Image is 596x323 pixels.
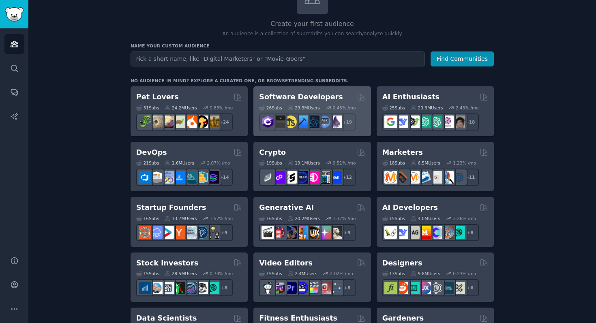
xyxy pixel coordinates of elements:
[318,171,331,184] img: CryptoNews
[284,116,297,128] img: learnjavascript
[296,116,308,128] img: iOSProgramming
[184,226,197,239] img: indiehackers
[330,282,342,294] img: postproduction
[161,226,174,239] img: startup
[207,226,219,239] img: growmybusiness
[318,282,331,294] img: Youtubevideo
[411,216,440,221] div: 4.0M Users
[462,113,479,130] div: + 18
[407,282,420,294] img: UI_Design
[333,160,356,166] div: 0.51 % /mo
[139,171,151,184] img: azuredevops
[136,216,159,221] div: 16 Sub s
[330,271,353,276] div: 2.02 % /mo
[259,271,282,276] div: 15 Sub s
[441,226,454,239] img: llmops
[339,279,356,296] div: + 8
[150,116,163,128] img: ballpython
[396,282,408,294] img: logodesign
[207,160,230,166] div: 2.07 % /mo
[382,271,405,276] div: 13 Sub s
[453,160,476,166] div: 1.23 % /mo
[165,271,197,276] div: 28.5M Users
[195,226,208,239] img: Entrepreneurship
[288,160,320,166] div: 19.1M Users
[284,171,297,184] img: ethstaker
[136,148,167,158] h2: DevOps
[453,271,476,276] div: 0.23 % /mo
[288,105,320,111] div: 29.9M Users
[136,105,159,111] div: 31 Sub s
[216,279,233,296] div: + 8
[307,226,319,239] img: FluxAI
[216,224,233,241] div: + 9
[136,203,206,213] h2: Startup Founders
[259,203,314,213] h2: Generative AI
[411,271,440,276] div: 9.8M Users
[296,171,308,184] img: web3
[131,78,349,83] div: No audience in mind? Explore a curated one, or browse .
[318,116,331,128] img: AskComputerScience
[453,216,476,221] div: 3.26 % /mo
[382,148,423,158] h2: Marketers
[161,171,174,184] img: Docker_DevOps
[136,271,159,276] div: 15 Sub s
[418,282,431,294] img: UXDesign
[173,226,185,239] img: ycombinator
[411,160,440,166] div: 6.5M Users
[333,105,356,111] div: 0.45 % /mo
[382,203,438,213] h2: AI Developers
[210,105,233,111] div: 0.83 % /mo
[452,116,465,128] img: ArtificalIntelligence
[452,171,465,184] img: OnlineMarketing
[262,171,274,184] img: ethfinance
[307,116,319,128] img: reactnative
[262,116,274,128] img: csharp
[396,116,408,128] img: DeepSeek
[150,282,163,294] img: ValueInvesting
[462,224,479,241] div: + 8
[296,226,308,239] img: sdforall
[273,171,285,184] img: 0xPolygon
[173,282,185,294] img: Trading
[216,169,233,186] div: + 14
[131,51,425,66] input: Pick a short name, like "Digital Marketers" or "Movie-Goers"
[207,282,219,294] img: technicalanalysis
[330,171,342,184] img: defi_
[273,282,285,294] img: editors
[441,282,454,294] img: learndesign
[259,105,282,111] div: 26 Sub s
[411,105,443,111] div: 20.3M Users
[462,169,479,186] div: + 11
[456,105,479,111] div: 2.43 % /mo
[173,171,185,184] img: DevOpsLinks
[384,171,397,184] img: content_marketing
[441,116,454,128] img: OpenAIDev
[284,226,297,239] img: deepdream
[139,226,151,239] img: EntrepreneurRideAlong
[195,116,208,128] img: PetAdvice
[430,226,442,239] img: OpenSourceAI
[173,116,185,128] img: turtle
[262,282,274,294] img: gopro
[396,226,408,239] img: DeepSeek
[407,226,420,239] img: Rag
[441,171,454,184] img: MarketingResearch
[407,171,420,184] img: AskMarketing
[210,216,233,221] div: 1.52 % /mo
[396,171,408,184] img: bigseo
[259,148,286,158] h2: Crypto
[136,258,198,268] h2: Stock Investors
[5,7,24,21] img: GummySearch logo
[184,282,197,294] img: StocksAndTrading
[131,30,494,38] p: An audience is a collection of subreddits you can search/analyze quickly
[318,226,331,239] img: starryai
[307,171,319,184] img: defiblockchain
[452,226,465,239] img: AIDevelopersSociety
[207,171,219,184] img: PlatformEngineers
[431,51,494,66] button: Find Communities
[407,116,420,128] img: AItoolsCatalog
[384,282,397,294] img: typography
[139,282,151,294] img: dividends
[165,160,194,166] div: 1.6M Users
